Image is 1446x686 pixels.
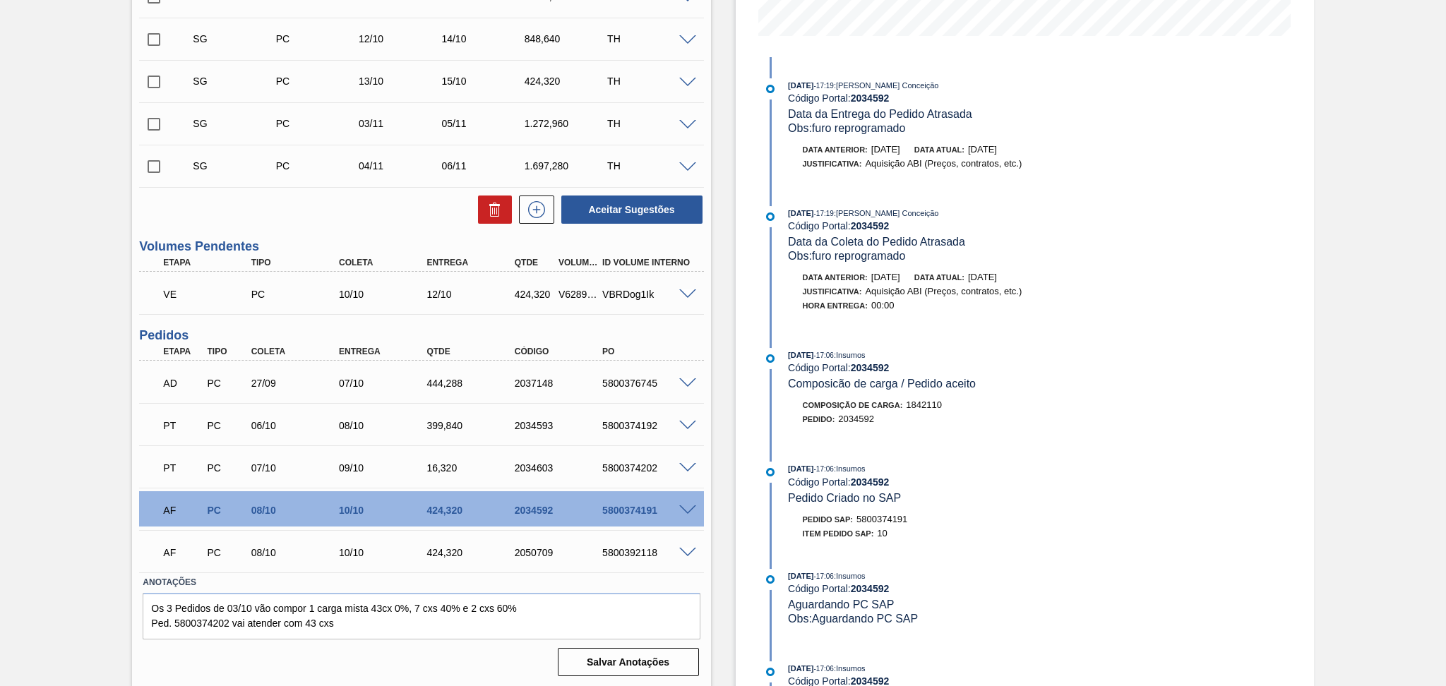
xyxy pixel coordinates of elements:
[335,258,434,267] div: Coleta
[438,118,531,129] div: 05/11/2025
[803,273,868,282] span: Data anterior:
[865,286,1022,296] span: Aquisição ABI (Preços, contratos, etc.)
[248,547,347,558] div: 08/10/2025
[189,118,282,129] div: Sugestão Criada
[871,300,895,311] span: 00:00
[511,420,610,431] div: 2034593
[355,160,448,171] div: 04/11/2025
[788,209,813,217] span: [DATE]
[511,347,610,356] div: Código
[273,76,366,87] div: Pedido de Compra
[788,220,1123,231] div: Código Portal:
[139,239,703,254] h3: Volumes Pendentes
[511,547,610,558] div: 2050709
[766,468,775,476] img: atual
[604,118,697,129] div: TH
[851,92,890,104] strong: 2034592
[803,415,835,423] span: Pedido :
[788,362,1123,373] div: Código Portal:
[788,583,1123,594] div: Código Portal:
[561,195,703,224] button: Aceitar Sugestões
[248,462,347,474] div: 07/10/2025
[906,399,942,410] span: 1842110
[803,145,868,154] span: Data anterior:
[599,420,698,431] div: 5800374192
[851,362,890,373] strong: 2034592
[511,462,610,474] div: 2034603
[511,505,610,516] div: 2034592
[803,287,862,296] span: Justificativa:
[803,160,862,168] span: Justificativa:
[599,462,698,474] div: 5800374202
[766,668,775,676] img: atual
[163,505,202,516] p: AF
[766,85,775,93] img: atual
[355,76,448,87] div: 13/10/2025
[766,575,775,584] img: atual
[834,464,866,473] span: : Insumos
[438,160,531,171] div: 06/11/2025
[803,529,874,538] span: Item pedido SAP:
[834,209,939,217] span: : [PERSON_NAME] Conceição
[814,665,834,673] span: - 17:06
[203,547,249,558] div: Pedido de Compra
[511,378,610,389] div: 2037148
[599,505,698,516] div: 5800374191
[160,368,205,399] div: Aguardando Descarga
[803,401,903,409] span: Composição de Carga :
[139,328,703,343] h3: Pedidos
[335,462,434,474] div: 09/10/2025
[423,505,522,516] div: 424,320
[163,547,202,558] p: AF
[511,258,557,267] div: Qtde
[160,410,205,441] div: Pedido em Trânsito
[788,378,976,390] span: Composicão de carga / Pedido aceito
[163,462,202,474] p: PT
[143,572,700,593] label: Anotações
[599,258,698,267] div: Id Volume Interno
[160,258,258,267] div: Etapa
[189,76,282,87] div: Sugestão Criada
[248,505,347,516] div: 08/10/2025
[599,378,698,389] div: 5800376745
[423,462,522,474] div: 16,320
[521,160,614,171] div: 1.697,280
[814,465,834,473] span: - 17:06
[803,515,854,524] span: Pedido SAP:
[335,420,434,431] div: 08/10/2025
[968,272,997,282] span: [DATE]
[834,664,866,673] span: : Insumos
[512,195,554,224] div: Nova sugestão
[877,528,887,538] span: 10
[273,33,366,44] div: Pedido de Compra
[914,145,964,154] span: Data atual:
[248,289,347,300] div: Pedido de Compra
[355,118,448,129] div: 03/11/2025
[203,347,249,356] div: Tipo
[160,495,205,526] div: Aguardando Faturamento
[871,144,900,155] span: [DATE]
[273,118,366,129] div: Pedido de Compra
[851,583,890,594] strong: 2034592
[423,258,522,267] div: Entrega
[788,492,901,504] span: Pedido Criado no SAP
[766,354,775,363] img: atual
[335,347,434,356] div: Entrega
[766,212,775,221] img: atual
[160,347,205,356] div: Etapa
[788,250,905,262] span: Obs: furo reprogramado
[335,505,434,516] div: 10/10/2025
[163,378,202,389] p: AD
[555,258,601,267] div: Volume Portal
[203,462,249,474] div: Pedido de Compra
[163,289,255,300] p: VE
[803,301,868,310] span: Hora Entrega :
[788,351,813,359] span: [DATE]
[856,514,907,524] span: 5800374191
[838,414,874,424] span: 2034592
[599,547,698,558] div: 5800392118
[814,210,834,217] span: - 17:19
[203,505,249,516] div: Pedido de Compra
[814,572,834,580] span: - 17:06
[248,347,347,356] div: Coleta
